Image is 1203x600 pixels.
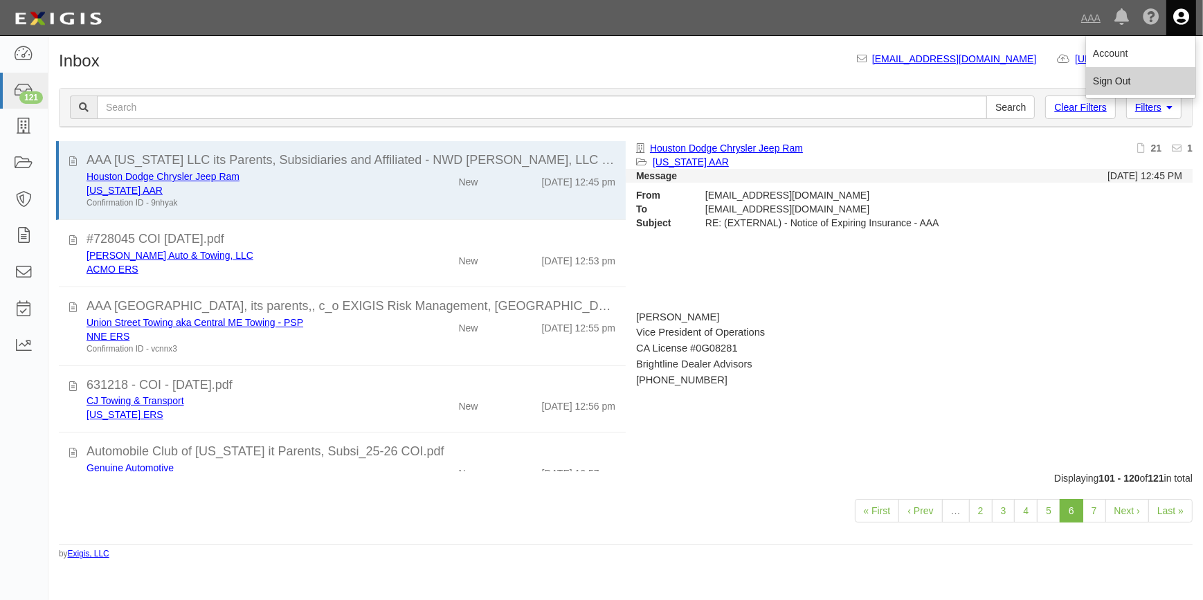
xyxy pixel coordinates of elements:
span: CA License #0G08281 [636,343,738,354]
small: by [59,548,109,560]
div: Texas ERS [87,408,386,421]
strong: Subject [626,216,695,230]
span: [PHONE_NUMBER] [636,374,727,385]
div: New [458,394,478,413]
div: RE: (EXTERNAL) - Notice of Expiring Insurance - AAA [695,216,1040,230]
div: [EMAIL_ADDRESS][DOMAIN_NAME] [695,188,1040,202]
input: Search [986,96,1035,119]
a: [US_STATE] AAR [87,185,163,196]
div: agreement-ywyfn9@ace.complianz.com [695,202,1040,216]
a: [PERSON_NAME] Auto & Towing, LLC [87,250,253,261]
b: 21 [1151,143,1162,154]
a: [US_STATE] ERS [87,409,163,420]
div: Texas AAR [87,183,386,197]
a: 3 [992,499,1015,522]
strong: Message [636,170,677,181]
a: Union Street Towing aka Central ME Towing - PSP [87,317,303,328]
div: Schell's Auto & Towing, LLC [87,248,386,262]
a: Account [1086,39,1195,67]
strong: From [626,188,695,202]
div: 631218 - COI - 9.29.2026.pdf [87,376,615,394]
a: CJ Towing & Transport [87,395,184,406]
a: Genuine Automotive [87,462,174,473]
a: [EMAIL_ADDRESS][DOMAIN_NAME] [872,53,1036,64]
div: [DATE] 12:56 pm [542,394,615,413]
div: Automobile Club of Missouri it Parents, Subsi_25-26 COI.pdf [87,443,615,461]
h1: Inbox [59,52,100,70]
a: NNE ERS [87,331,129,342]
div: Houston Dodge Chrysler Jeep Ram [87,170,386,183]
a: 7 [1083,499,1106,522]
div: Confirmation ID - 9nhyak [87,197,386,209]
a: Houston Dodge Chrysler Jeep Ram [87,171,239,182]
div: [DATE] 12:55 pm [542,316,615,335]
div: [DATE] 12:45 pm [542,170,615,189]
div: New [458,316,478,335]
div: [DATE] 12:57 pm [542,461,615,480]
input: Search [97,96,987,119]
strong: To [626,202,695,216]
a: « First [855,499,900,522]
a: Next › [1105,499,1149,522]
a: Filters [1126,96,1182,119]
b: 101 - 120 [1099,473,1140,484]
div: #728045 COI 10.03.26.pdf [87,230,615,248]
b: 1 [1187,143,1193,154]
div: New [458,461,478,480]
a: 6 [1060,499,1083,522]
span: [PERSON_NAME] [636,311,720,322]
a: 5 [1037,499,1060,522]
div: [DATE] 12:45 PM [1107,169,1182,183]
a: Sign Out [1086,67,1195,95]
a: Houston Dodge Chrysler Jeep Ram [650,143,803,154]
div: New [458,248,478,268]
a: ‹ Prev [898,499,942,522]
div: [DATE] 12:53 pm [542,248,615,268]
a: [US_STATE] AAR [653,156,729,167]
div: 121 [19,91,43,104]
a: AAA [1074,4,1107,32]
div: Genuine Automotive [87,461,386,475]
b: 121 [1148,473,1164,484]
a: … [942,499,970,522]
div: AAA Texas LLC its Parents, Subsidiaries and Affiliated - NWD Keating, LLC - 19616 US 290 Frontage... [87,152,615,170]
a: Exigis, LLC [68,549,109,558]
i: Help Center - Complianz [1143,10,1159,26]
div: Union Street Towing aka Central ME Towing - PSP [87,316,386,329]
div: Displaying of in total [48,471,1203,485]
span: Vice President of Operations [636,327,765,338]
span: Brightline Dealer Advisors [636,358,752,370]
div: CJ Towing & Transport [87,394,386,408]
div: NNE ERS [87,329,386,343]
div: AAA Northern New England, its parents,, c_o EXIGIS Risk Management, Murrieta, CA, 92564.pdf [87,298,615,316]
a: ACMO ERS [87,264,138,275]
div: New [458,170,478,189]
a: Clear Filters [1045,96,1115,119]
a: Last » [1148,499,1193,522]
img: logo-5460c22ac91f19d4615b14bd174203de0afe785f0fc80cf4dbbc73dc1793850b.png [10,6,106,31]
div: ACMO ERS [87,262,386,276]
a: 4 [1014,499,1038,522]
a: 2 [969,499,993,522]
a: [URL][DOMAIN_NAME] [1075,53,1193,64]
div: Confirmation ID - vcnnx3 [87,343,386,355]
